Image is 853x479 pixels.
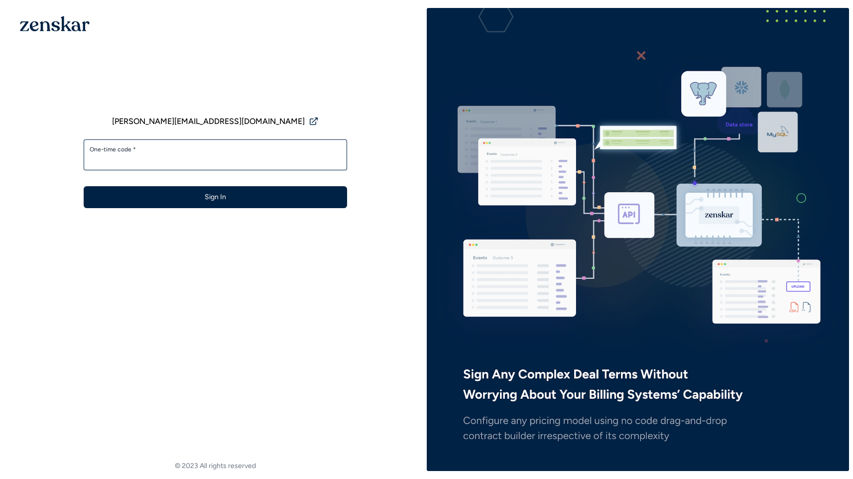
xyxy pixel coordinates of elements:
[20,16,90,31] img: 1OGAJ2xQqyY4LXKgY66KYq0eOWRCkrZdAb3gUhuVAqdWPZE9SRJmCz+oDMSn4zDLXe31Ii730ItAGKgCKgCCgCikA4Av8PJUP...
[112,116,305,127] span: [PERSON_NAME][EMAIL_ADDRESS][DOMAIN_NAME]
[90,145,341,153] label: One-time code *
[4,461,427,471] footer: © 2023 All rights reserved
[84,186,347,208] button: Sign In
